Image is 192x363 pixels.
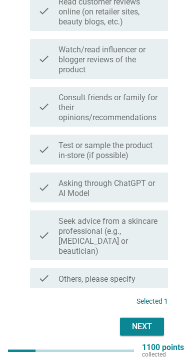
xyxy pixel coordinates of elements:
[58,93,160,123] label: Consult friends or family for their opinions/recommendations
[142,344,184,351] p: 1100 points
[58,45,160,75] label: Watch/read influencer or blogger reviews of the product
[38,91,50,123] i: check
[38,177,50,198] i: check
[58,216,160,256] label: Seek advice from a skincare professional (e.g., [MEDICAL_DATA] or beautician)
[142,351,184,358] p: collected
[120,318,164,336] button: Next
[58,141,160,161] label: Test or sample the product in-store (if possible)
[38,272,50,284] i: check
[58,179,160,198] label: Asking through ChatGPT or AI Model
[136,296,168,307] p: Selected 1
[38,214,50,256] i: check
[128,321,156,333] div: Next
[38,139,50,161] i: check
[38,43,50,75] i: check
[58,274,135,284] label: Others, please specify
